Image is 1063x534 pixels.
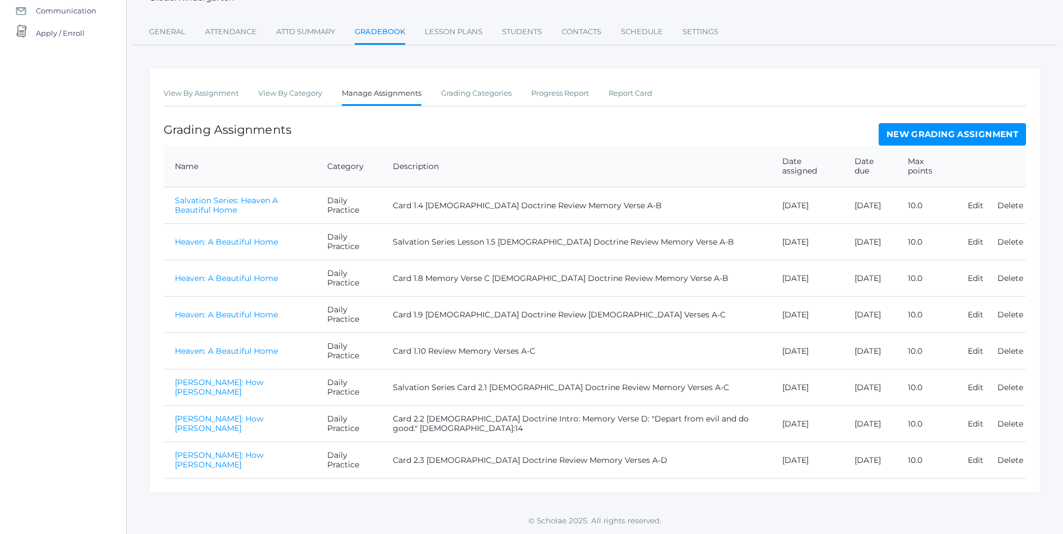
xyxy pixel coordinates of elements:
a: Grading Categories [441,82,512,105]
td: 10.0 [897,260,957,297]
td: 10.0 [897,442,957,479]
a: Edit [968,237,983,247]
td: [DATE] [843,369,897,406]
td: [DATE] [771,188,843,224]
td: Card 1.4 [DEMOGRAPHIC_DATA] Doctrine Review Memory Verse A-B [382,188,771,224]
a: Progress Report [531,82,589,105]
td: 10.0 [897,406,957,442]
th: Category [316,146,382,188]
td: [DATE] [843,406,897,442]
a: Contacts [561,21,601,43]
td: 10.0 [897,188,957,224]
td: Card 2.3 [DEMOGRAPHIC_DATA] Doctrine Review Memory Verses A-D [382,442,771,479]
td: [DATE] [843,333,897,369]
a: [PERSON_NAME]: How [PERSON_NAME] [175,450,263,470]
td: 10.0 [897,297,957,333]
a: Lesson Plans [425,21,482,43]
a: Delete [997,419,1023,429]
h1: Grading Assignments [164,123,291,136]
a: View By Assignment [164,82,239,105]
a: New Grading Assignment [879,123,1026,146]
td: 10.0 [897,224,957,260]
td: [DATE] [843,188,897,224]
td: Daily Practice [316,224,382,260]
td: [DATE] [771,224,843,260]
a: Salvation Series: Heaven A Beautiful Home [175,195,278,215]
a: Delete [997,455,1023,465]
a: [PERSON_NAME]: How [PERSON_NAME] [175,414,263,433]
td: Daily Practice [316,442,382,479]
a: Students [502,21,542,43]
a: Gradebook [355,21,405,45]
a: Edit [968,310,983,320]
a: View By Category [258,82,322,105]
a: Settings [683,21,718,43]
th: Name [164,146,316,188]
a: Manage Assignments [342,82,421,106]
td: Daily Practice [316,406,382,442]
a: Attendance [205,21,257,43]
td: [DATE] [843,224,897,260]
p: © Scholae 2025. All rights reserved. [127,515,1063,526]
td: [DATE] [843,442,897,479]
a: Delete [997,237,1023,247]
a: Heaven: A Beautiful Home [175,346,278,356]
td: 10.0 [897,333,957,369]
td: [DATE] [771,260,843,297]
td: [DATE] [771,333,843,369]
td: [DATE] [771,442,843,479]
td: [DATE] [771,297,843,333]
td: Salvation Series Lesson 1.5 [DEMOGRAPHIC_DATA] Doctrine Review Memory Verse A-B [382,224,771,260]
td: Daily Practice [316,369,382,406]
a: Delete [997,200,1023,210]
th: Description [382,146,771,188]
td: [DATE] [771,369,843,406]
td: Daily Practice [316,333,382,369]
td: [DATE] [843,260,897,297]
a: Delete [997,346,1023,356]
a: Heaven: A Beautiful Home [175,310,278,320]
td: Card 1.10 Review Memory Verses A-C [382,333,771,369]
td: Card 2.2 [DEMOGRAPHIC_DATA] Doctrine Intro: Memory Verse D: "Depart from evil and do good." [DEMO... [382,406,771,442]
a: Heaven: A Beautiful Home [175,273,278,283]
a: Edit [968,200,983,210]
a: [PERSON_NAME]: How [PERSON_NAME] [175,377,263,397]
a: Edit [968,273,983,283]
a: Edit [968,419,983,429]
td: Daily Practice [316,297,382,333]
a: General [149,21,185,43]
td: Daily Practice [316,260,382,297]
td: Card 1.8 Memory Verse C [DEMOGRAPHIC_DATA] Doctrine Review Memory Verse A-B [382,260,771,297]
span: Apply / Enroll [36,22,85,44]
a: Delete [997,382,1023,392]
th: Max points [897,146,957,188]
td: Salvation Series Card 2.1 [DEMOGRAPHIC_DATA] Doctrine Review Memory Verses A-C [382,369,771,406]
th: Date due [843,146,897,188]
th: Date assigned [771,146,843,188]
a: Heaven: A Beautiful Home [175,237,278,247]
td: Daily Practice [316,188,382,224]
a: Delete [997,310,1023,320]
td: Card 1.9 [DEMOGRAPHIC_DATA] Doctrine Review [DEMOGRAPHIC_DATA] Verses A-C [382,297,771,333]
a: Delete [997,273,1023,283]
td: [DATE] [843,297,897,333]
a: Schedule [621,21,663,43]
a: Report Card [609,82,652,105]
a: Edit [968,382,983,392]
a: Edit [968,346,983,356]
a: Attd Summary [276,21,335,43]
a: Edit [968,455,983,465]
td: 10.0 [897,369,957,406]
td: [DATE] [771,406,843,442]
